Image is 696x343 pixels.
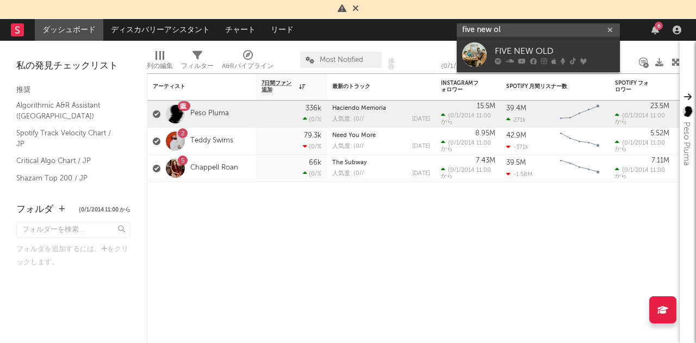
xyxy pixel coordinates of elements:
svg: Chart title [555,101,604,128]
button: {0/1/2014 11:00 から [79,207,130,213]
div: 8.95M [475,130,495,137]
a: Algorithmic A&R Assistant ([GEOGRAPHIC_DATA]) [16,99,120,122]
div: フィルター [181,46,214,78]
div: 人気度: {0// [332,144,364,149]
div: {0/1/2014 11:00 から [615,166,669,179]
div: [DATE] [412,144,430,149]
div: {0/1/2014 11:00 から [441,60,505,73]
div: {0/1/2014 11:00 から [615,139,669,152]
span: 却下する [352,5,359,14]
div: {0/1/2014 11:00 から [441,166,495,179]
div: 7.43M [476,157,495,164]
div: 5.52M [650,130,669,137]
div: 最新のトラック [332,83,414,90]
div: [DATE] [412,171,430,177]
div: 人気度: {0// [332,116,364,122]
a: チャート [217,19,263,41]
div: {0/% [303,143,321,150]
a: The Subway [332,160,367,166]
div: 39.5M [506,159,526,166]
svg: Chart title [555,128,604,155]
div: {0/1/2014 11:00 から [441,112,495,125]
div: アーティスト [153,83,234,90]
div: 79.3k [304,132,321,139]
div: フィルター [181,60,214,73]
div: 6 [655,22,663,30]
div: {0/1/2014 11:00 から [441,46,505,78]
div: 23.5M [650,103,669,110]
div: 列の編集 [147,46,173,78]
div: 7.11M [651,157,669,164]
div: フォルダ [16,203,53,216]
div: Instagramフォロワー [441,80,479,93]
div: Spotify 月間リスナー数 [506,83,588,90]
input: フォルダーを検索... [16,222,130,238]
a: Teddy Swims [190,136,233,146]
a: Haciendo Memoria [332,105,386,111]
div: FIVE NEW OLD [495,45,614,58]
div: 271k [506,116,526,123]
div: 39.4M [506,105,526,112]
div: {0/% [303,116,321,123]
div: The Subway [332,160,430,166]
div: 336k [306,105,321,112]
div: [DATE] [412,116,430,122]
a: Peso Pluma [190,109,229,119]
div: Peso Pluma [680,122,693,166]
div: 15.5M [477,103,495,110]
a: リード [263,19,301,41]
svg: Chart title [555,155,604,182]
div: A&Rパイプライン [222,60,274,73]
a: Need You More [332,133,376,139]
span: 7日間ファン追加 [262,80,296,93]
div: -1.58M [506,171,532,178]
div: A&Rパイプライン [222,46,274,78]
button: 保存 [386,58,397,70]
a: ディスカバリーアシスタント [103,19,217,41]
input: アーティストを検索 [457,23,620,37]
a: FIVE NEW OLD [457,37,620,72]
div: 私の発見チェックリスト [16,60,130,73]
a: Spotify Track Velocity Chart / JP [16,127,120,149]
div: {0/% [303,170,321,177]
a: Critical Algo Chart / JP [16,155,120,167]
div: {0/1/2014 11:00 から [615,112,669,125]
div: 列の編集 [147,60,173,73]
a: Shazam Top 200 / JP [16,172,120,184]
div: フォルダを追加するには、 をクリックします。 [16,243,130,269]
button: 6 [651,26,659,34]
div: Need You More [332,133,430,139]
div: 66k [309,159,321,166]
div: Haciendo Memoria [332,105,430,111]
div: 42.9M [506,132,526,139]
div: -371k [506,144,529,151]
a: Chappell Roan [190,164,238,173]
div: 人気度: {0// [332,171,364,177]
span: Most Notified [320,57,363,64]
div: 推奨 [16,84,130,97]
a: ダッシュボード [35,19,103,41]
div: {0/1/2014 11:00 から [441,139,495,152]
div: Spotify フォロワー [615,80,653,93]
